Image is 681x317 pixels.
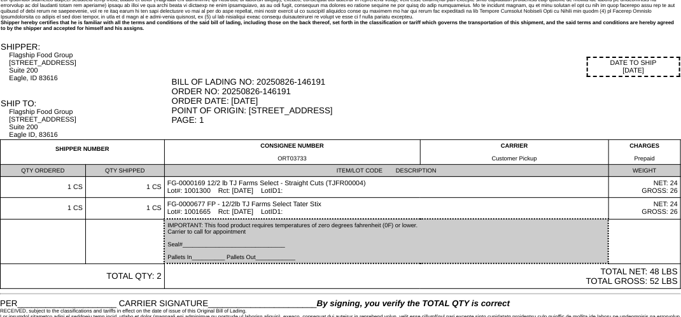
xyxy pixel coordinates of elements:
[1,140,165,165] td: SHIPPER NUMBER
[1,42,171,52] div: SHIPPER:
[164,140,420,165] td: CONSIGNEE NUMBER
[9,108,170,139] div: Flagship Food Group [STREET_ADDRESS] Suite 200 Eagle ID, 83616
[9,52,170,82] div: Flagship Food Group [STREET_ADDRESS] Suite 200 Eagle, ID 83616
[164,177,608,198] td: FG-0000169 12/2 lb TJ Farms Select - Straight Cuts (TJFR00004) Lot#: 1001300 Rct: [DATE] LotID1:
[172,77,680,125] div: BILL OF LADING NO: 20250826-146191 ORDER NO: 20250826-146191 ORDER DATE: [DATE] POINT OF ORIGIN: ...
[85,177,164,198] td: 1 CS
[85,165,164,177] td: QTY SHIPPED
[608,177,680,198] td: NET: 24 GROSS: 26
[167,155,418,162] div: ORT03733
[164,219,608,264] td: IMPORTANT: This food product requires temperatures of zero degrees fahrenheit (0F) or lower. Carr...
[164,264,680,289] td: TOTAL NET: 48 LBS TOTAL GROSS: 52 LBS
[608,140,680,165] td: CHARGES
[423,155,606,162] div: Customer Pickup
[85,198,164,220] td: 1 CS
[1,198,86,220] td: 1 CS
[317,299,510,308] span: By signing, you verify the TOTAL QTY is correct
[164,165,608,177] td: ITEM/LOT CODE DESCRIPTION
[1,165,86,177] td: QTY ORDERED
[164,198,608,220] td: FG-0000677 FP - 12/2lb TJ Farms Select Tater Stix Lot#: 1001665 Rct: [DATE] LotID1:
[420,140,608,165] td: CARRIER
[1,20,680,31] div: Shipper hereby certifies that he is familiar with all the terms and conditions of the said bill o...
[608,165,680,177] td: WEIGHT
[1,177,86,198] td: 1 CS
[608,198,680,220] td: NET: 24 GROSS: 26
[1,264,165,289] td: TOTAL QTY: 2
[612,155,678,162] div: Prepaid
[1,99,171,108] div: SHIP TO:
[587,57,680,77] div: DATE TO SHIP [DATE]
